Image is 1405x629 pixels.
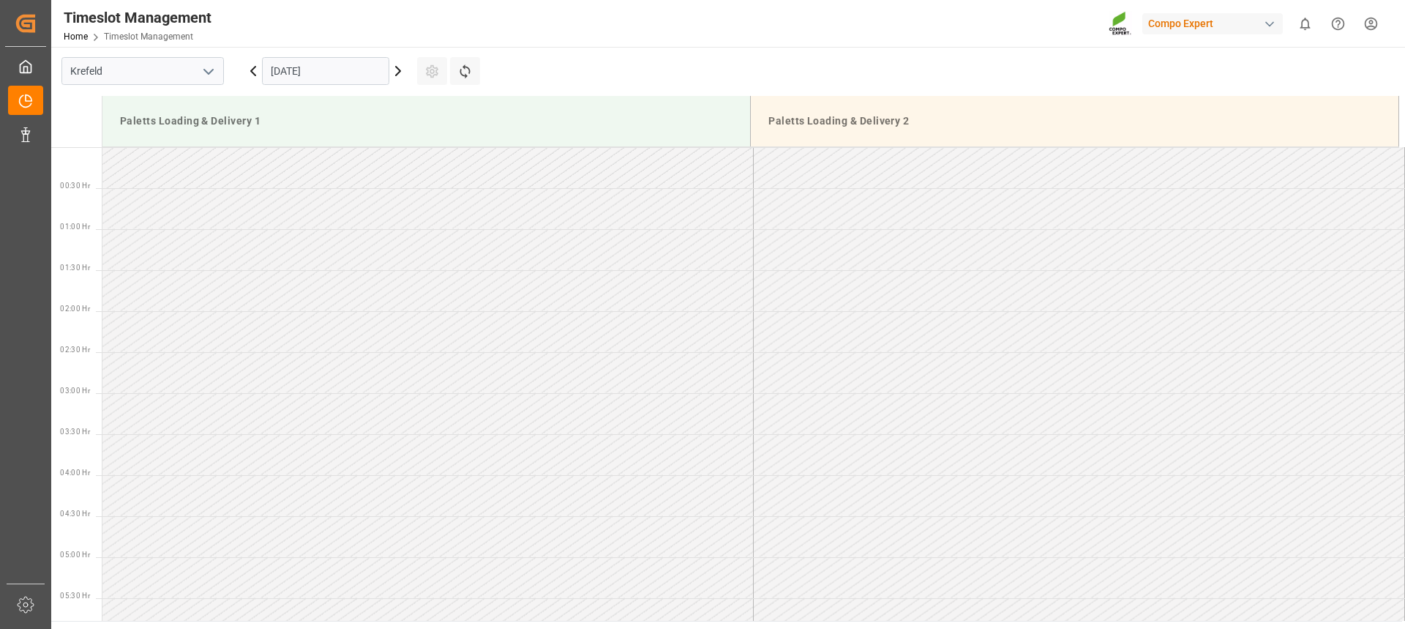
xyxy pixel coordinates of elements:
[763,108,1387,135] div: Paletts Loading & Delivery 2
[262,57,389,85] input: DD.MM.YYYY
[60,592,90,600] span: 05:30 Hr
[1142,10,1289,37] button: Compo Expert
[1109,11,1132,37] img: Screenshot%202023-09-29%20at%2010.02.21.png_1712312052.png
[1142,13,1283,34] div: Compo Expert
[114,108,738,135] div: Paletts Loading & Delivery 1
[60,387,90,395] span: 03:00 Hr
[61,57,224,85] input: Type to search/select
[60,346,90,354] span: 02:30 Hr
[60,223,90,231] span: 01:00 Hr
[64,7,211,29] div: Timeslot Management
[60,510,90,518] span: 04:30 Hr
[60,264,90,272] span: 01:30 Hr
[60,428,90,436] span: 03:30 Hr
[60,305,90,313] span: 02:00 Hr
[1322,7,1355,40] button: Help Center
[197,60,219,83] button: open menu
[60,551,90,559] span: 05:00 Hr
[1289,7,1322,40] button: show 0 new notifications
[64,31,88,42] a: Home
[60,182,90,190] span: 00:30 Hr
[60,469,90,477] span: 04:00 Hr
